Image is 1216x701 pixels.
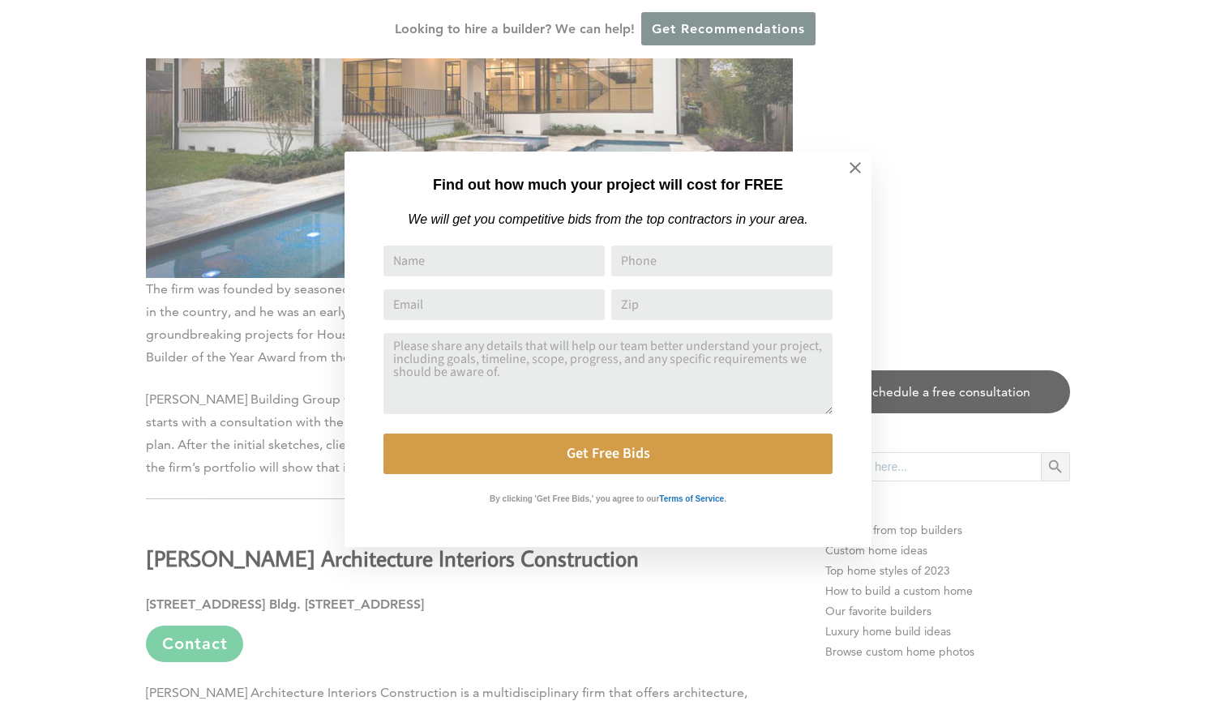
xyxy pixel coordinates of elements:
[433,177,783,193] strong: Find out how much your project will cost for FREE
[383,333,833,414] textarea: Comment or Message
[611,246,833,276] input: Phone
[827,139,884,196] button: Close
[611,289,833,320] input: Zip
[383,434,833,474] button: Get Free Bids
[383,246,605,276] input: Name
[659,494,724,503] strong: Terms of Service
[383,289,605,320] input: Email Address
[490,494,659,503] strong: By clicking 'Get Free Bids,' you agree to our
[408,212,807,226] em: We will get you competitive bids from the top contractors in your area.
[724,494,726,503] strong: .
[659,490,724,504] a: Terms of Service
